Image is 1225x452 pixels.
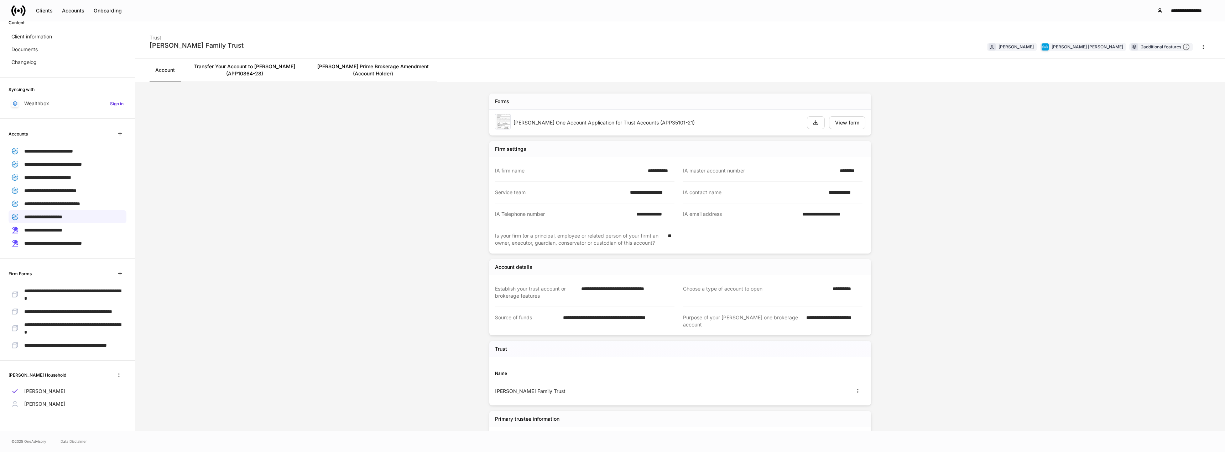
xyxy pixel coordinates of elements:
h6: Accounts [9,131,28,137]
h6: [PERSON_NAME] Household [9,372,66,378]
p: Client information [11,33,52,40]
a: Client information [9,30,126,43]
div: [PERSON_NAME] One Account Application for Trust Accounts (APP35101-21) [514,119,801,126]
div: [PERSON_NAME] Family Trust [150,41,244,50]
a: Account [150,59,181,81]
a: Documents [9,43,126,56]
div: Purpose of your [PERSON_NAME] one brokerage account [683,314,802,328]
button: View form [829,116,865,129]
div: IA contact name [683,189,824,196]
div: Source of funds [495,314,559,328]
div: IA master account number [683,167,835,174]
p: Changelog [11,59,37,66]
div: [PERSON_NAME] [999,43,1034,50]
div: Accounts [62,8,84,13]
div: IA firm name [495,167,643,174]
a: [PERSON_NAME] [9,398,126,410]
p: Wealthbox [24,100,49,107]
button: Accounts [57,5,89,16]
div: Trust [150,30,244,41]
div: Name [495,370,680,377]
a: [PERSON_NAME] [9,385,126,398]
h6: Sign in [110,100,124,107]
button: Clients [31,5,57,16]
div: [PERSON_NAME] [PERSON_NAME] [1052,43,1123,50]
div: Forms [495,98,509,105]
img: charles-schwab-BFYFdbvS.png [1042,43,1049,50]
div: Account details [495,264,532,271]
p: [PERSON_NAME] [24,388,65,395]
div: Onboarding [94,8,122,13]
p: Documents [11,46,38,53]
a: Data Disclaimer [61,438,87,444]
p: [PERSON_NAME] [24,400,65,408]
a: Transfer Your Account to [PERSON_NAME] (APP10864-28) [181,59,309,81]
h5: Trust [495,345,507,352]
div: Service team [495,189,626,196]
a: Changelog [9,56,126,69]
a: [PERSON_NAME] Prime Brokerage Amendment (Account Holder) [309,59,437,81]
div: Establish your trust account or brokerage features [495,285,577,299]
span: © 2025 OneAdvisory [11,438,46,444]
button: Onboarding [89,5,126,16]
div: Firm settings [495,145,526,153]
div: Clients [36,8,53,13]
h6: Firm Forms [9,270,32,277]
div: 2 additional features [1141,43,1190,51]
div: Choose a type of account to open [683,285,828,299]
div: IA Telephone number [495,211,632,218]
div: Primary trustee information [495,415,559,422]
a: WealthboxSign in [9,97,126,110]
h6: Content [9,19,25,26]
div: Is your firm (or a principal, employee or related person of your firm) an owner, executor, guardi... [495,232,663,246]
div: View form [835,120,859,125]
div: [PERSON_NAME] Family Trust [495,388,680,395]
div: IA email address [683,211,798,218]
h6: Syncing with [9,86,35,93]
